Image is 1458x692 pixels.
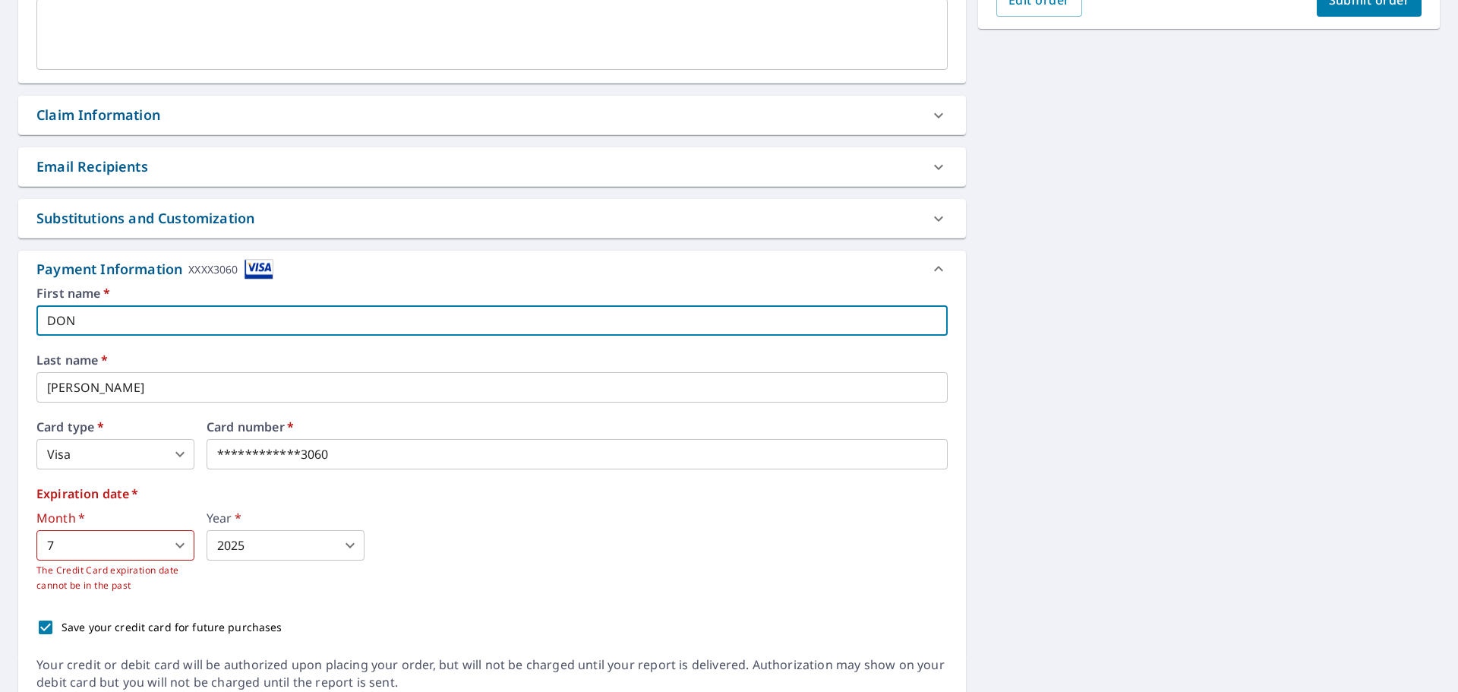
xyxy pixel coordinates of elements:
[36,287,948,299] label: First name
[188,259,238,280] div: XXXX3060
[36,354,948,366] label: Last name
[36,156,148,177] div: Email Recipients
[36,421,194,433] label: Card type
[36,439,194,469] div: Visa
[62,619,282,635] p: Save your credit card for future purchases
[207,530,364,561] div: 2025
[36,512,194,524] label: Month
[36,208,254,229] div: Substitutions and Customization
[207,421,948,433] label: Card number
[18,96,966,134] div: Claim Information
[245,259,273,280] img: cardImage
[36,488,948,500] label: Expiration date
[36,563,194,593] p: The Credit Card expiration date cannot be in the past
[36,656,948,691] div: Your credit or debit card will be authorized upon placing your order, but will not be charged unt...
[18,199,966,238] div: Substitutions and Customization
[36,530,194,561] div: 7
[207,512,364,524] label: Year
[36,105,160,125] div: Claim Information
[18,251,966,287] div: Payment InformationXXXX3060cardImage
[18,147,966,186] div: Email Recipients
[36,259,273,280] div: Payment Information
